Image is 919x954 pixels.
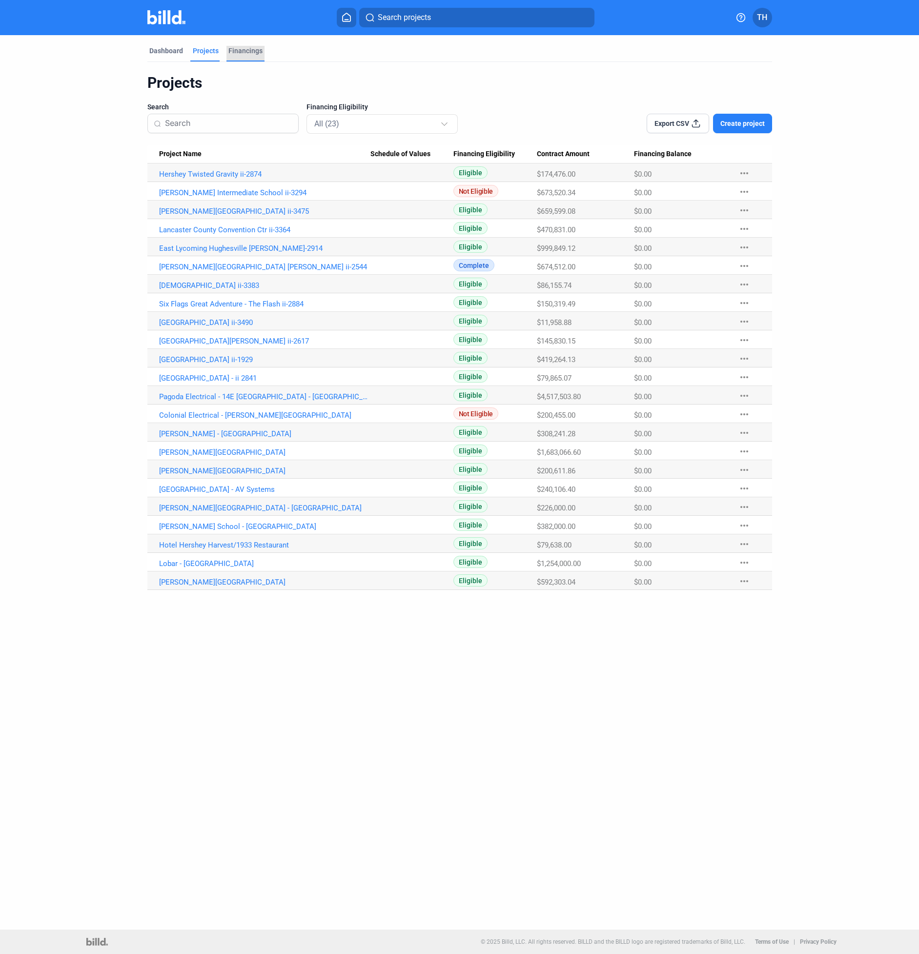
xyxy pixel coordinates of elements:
[634,429,652,438] span: $0.00
[453,150,537,159] div: Financing Eligibility
[634,467,652,475] span: $0.00
[738,464,750,476] mat-icon: more_horiz
[537,355,575,364] span: $419,264.13
[634,411,652,420] span: $0.00
[159,578,370,587] a: [PERSON_NAME][GEOGRAPHIC_DATA]
[453,445,488,457] span: Eligible
[453,296,488,308] span: Eligible
[738,501,750,513] mat-icon: more_horiz
[634,150,692,159] span: Financing Balance
[228,46,263,56] div: Financings
[306,102,368,112] span: Financing Eligibility
[537,559,581,568] span: $1,254,000.00
[537,318,572,327] span: $11,958.88
[159,150,202,159] span: Project Name
[453,482,488,494] span: Eligible
[149,46,183,56] div: Dashboard
[634,541,652,549] span: $0.00
[634,244,652,253] span: $0.00
[370,150,430,159] span: Schedule of Values
[537,207,575,216] span: $659,599.08
[159,541,370,549] a: Hotel Hershey Harvest/1933 Restaurant
[165,113,292,134] input: Search
[453,537,488,549] span: Eligible
[738,483,750,494] mat-icon: more_horiz
[159,559,370,568] a: Lobar - [GEOGRAPHIC_DATA]
[147,102,169,112] span: Search
[147,74,772,92] div: Projects
[634,374,652,383] span: $0.00
[738,279,750,290] mat-icon: more_horiz
[159,355,370,364] a: [GEOGRAPHIC_DATA] ii-1929
[634,150,729,159] div: Financing Balance
[537,448,581,457] span: $1,683,066.60
[634,225,652,234] span: $0.00
[738,297,750,309] mat-icon: more_horiz
[453,203,488,216] span: Eligible
[634,188,652,197] span: $0.00
[738,334,750,346] mat-icon: more_horiz
[453,315,488,327] span: Eligible
[193,46,219,56] div: Projects
[537,522,575,531] span: $382,000.00
[537,244,575,253] span: $999,849.12
[738,427,750,439] mat-icon: more_horiz
[537,150,590,159] span: Contract Amount
[159,188,370,197] a: [PERSON_NAME] Intermediate School ii-3294
[537,467,575,475] span: $200,611.86
[634,170,652,179] span: $0.00
[537,485,575,494] span: $240,106.40
[159,504,370,512] a: [PERSON_NAME][GEOGRAPHIC_DATA] - [GEOGRAPHIC_DATA]
[738,408,750,420] mat-icon: more_horiz
[453,407,498,420] span: Not Eligible
[738,223,750,235] mat-icon: more_horiz
[738,575,750,587] mat-icon: more_horiz
[738,353,750,365] mat-icon: more_horiz
[738,204,750,216] mat-icon: more_horiz
[159,467,370,475] a: [PERSON_NAME][GEOGRAPHIC_DATA]
[634,263,652,271] span: $0.00
[738,316,750,327] mat-icon: more_horiz
[159,263,370,271] a: [PERSON_NAME][GEOGRAPHIC_DATA] [PERSON_NAME] ii-2544
[537,150,634,159] div: Contract Amount
[713,114,772,133] button: Create project
[159,374,370,383] a: [GEOGRAPHIC_DATA] - ii 2841
[453,278,488,290] span: Eligible
[738,260,750,272] mat-icon: more_horiz
[159,318,370,327] a: [GEOGRAPHIC_DATA] ii-3490
[159,170,370,179] a: Hershey Twisted Gravity ii-2874
[634,207,652,216] span: $0.00
[634,392,652,401] span: $0.00
[738,557,750,568] mat-icon: more_horiz
[537,429,575,438] span: $308,241.28
[537,300,575,308] span: $150,319.49
[634,485,652,494] span: $0.00
[86,938,107,946] img: logo
[755,938,789,945] b: Terms of Use
[159,244,370,253] a: East Lycoming Hughesville [PERSON_NAME]-2914
[720,119,765,128] span: Create project
[453,259,494,271] span: Complete
[453,185,498,197] span: Not Eligible
[453,574,488,587] span: Eligible
[537,170,575,179] span: $174,476.00
[359,8,594,27] button: Search projects
[147,10,186,24] img: Billd Company Logo
[753,8,772,27] button: TH
[634,559,652,568] span: $0.00
[738,520,750,531] mat-icon: more_horiz
[537,263,575,271] span: $674,512.00
[453,241,488,253] span: Eligible
[634,504,652,512] span: $0.00
[481,938,745,945] p: © 2025 Billd, LLC. All rights reserved. BILLD and the BILLD logo are registered trademarks of Bil...
[453,352,488,364] span: Eligible
[537,411,575,420] span: $200,455.00
[159,392,370,401] a: Pagoda Electrical - 14E [GEOGRAPHIC_DATA] - [GEOGRAPHIC_DATA]
[634,318,652,327] span: $0.00
[537,578,575,587] span: $592,303.04
[159,300,370,308] a: Six Flags Great Adventure - The Flash ii-2884
[378,12,431,23] span: Search projects
[159,207,370,216] a: [PERSON_NAME][GEOGRAPHIC_DATA] ii-3475
[453,556,488,568] span: Eligible
[647,114,709,133] button: Export CSV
